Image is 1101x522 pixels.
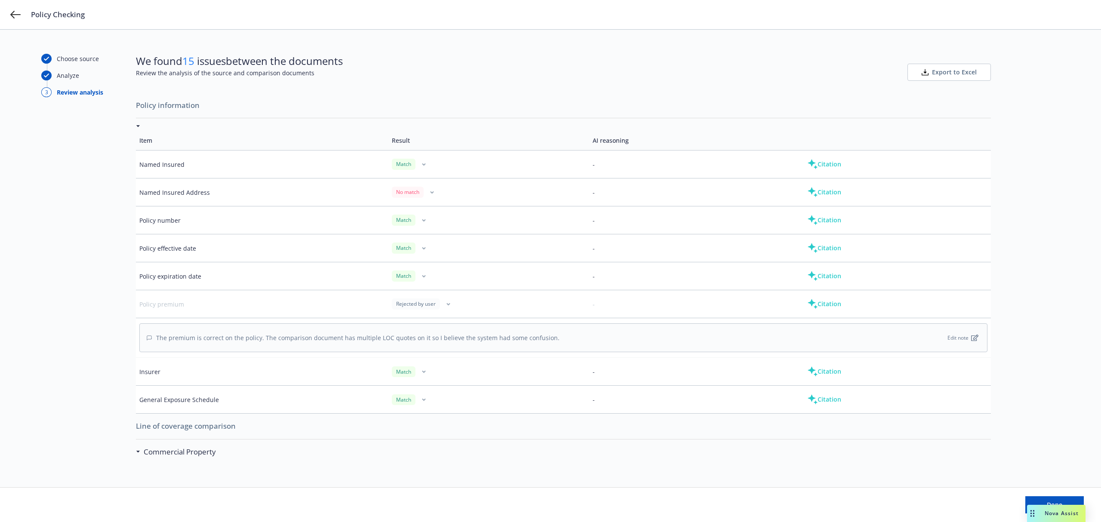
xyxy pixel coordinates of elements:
td: - [589,178,790,206]
td: General Exposure Schedule [136,386,388,414]
div: Match [392,366,415,377]
div: Rejected by user [392,298,440,309]
span: Policy information [136,96,991,114]
td: Result [388,131,589,150]
div: Match [392,159,415,169]
td: - [589,262,790,290]
div: The premium is correct on the policy. The comparison document has multiple LOC quotes on it so I ... [147,333,560,342]
td: - [589,290,790,318]
button: Done [1025,496,1084,513]
button: Nova Assist [1027,505,1086,522]
h3: Commercial Property [144,446,216,458]
td: Named Insured [136,150,388,178]
button: Export to Excel [907,64,991,81]
td: Named Insured Address [136,178,388,206]
button: Citation [793,363,855,380]
td: - [589,358,790,386]
span: Review the analysis of the source and comparison documents [136,68,343,77]
span: Done [1047,501,1062,509]
div: Drag to move [1027,505,1038,522]
div: Review analysis [57,88,103,97]
div: Match [392,243,415,253]
button: Citation [793,267,855,285]
span: We found issues between the documents [136,54,343,68]
div: Commercial Property [136,446,216,458]
div: Choose source [57,54,99,63]
div: Match [392,215,415,225]
td: Insurer [136,358,388,386]
td: - [589,386,790,414]
button: Citation [793,391,855,408]
button: Citation [793,156,855,173]
div: Analyze [57,71,79,80]
span: Export to Excel [932,68,977,77]
span: Nova Assist [1045,510,1079,517]
td: Policy expiration date [136,262,388,290]
div: No match [392,187,424,197]
span: Line of coverage comparison [136,417,991,435]
span: Policy Checking [31,9,85,20]
button: Citation [793,240,855,257]
button: Citation [793,212,855,229]
button: Citation [793,295,855,313]
td: - [589,150,790,178]
td: - [589,206,790,234]
td: Policy premium [136,290,388,318]
td: Policy effective date [136,234,388,262]
div: Match [392,270,415,281]
td: Item [136,131,388,150]
td: - [589,234,790,262]
div: Match [392,394,415,405]
div: 3 [41,87,52,97]
td: AI reasoning [589,131,790,150]
button: Edit note [946,332,980,343]
button: Citation [793,184,855,201]
span: 15 [182,54,194,68]
td: Policy number [136,206,388,234]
